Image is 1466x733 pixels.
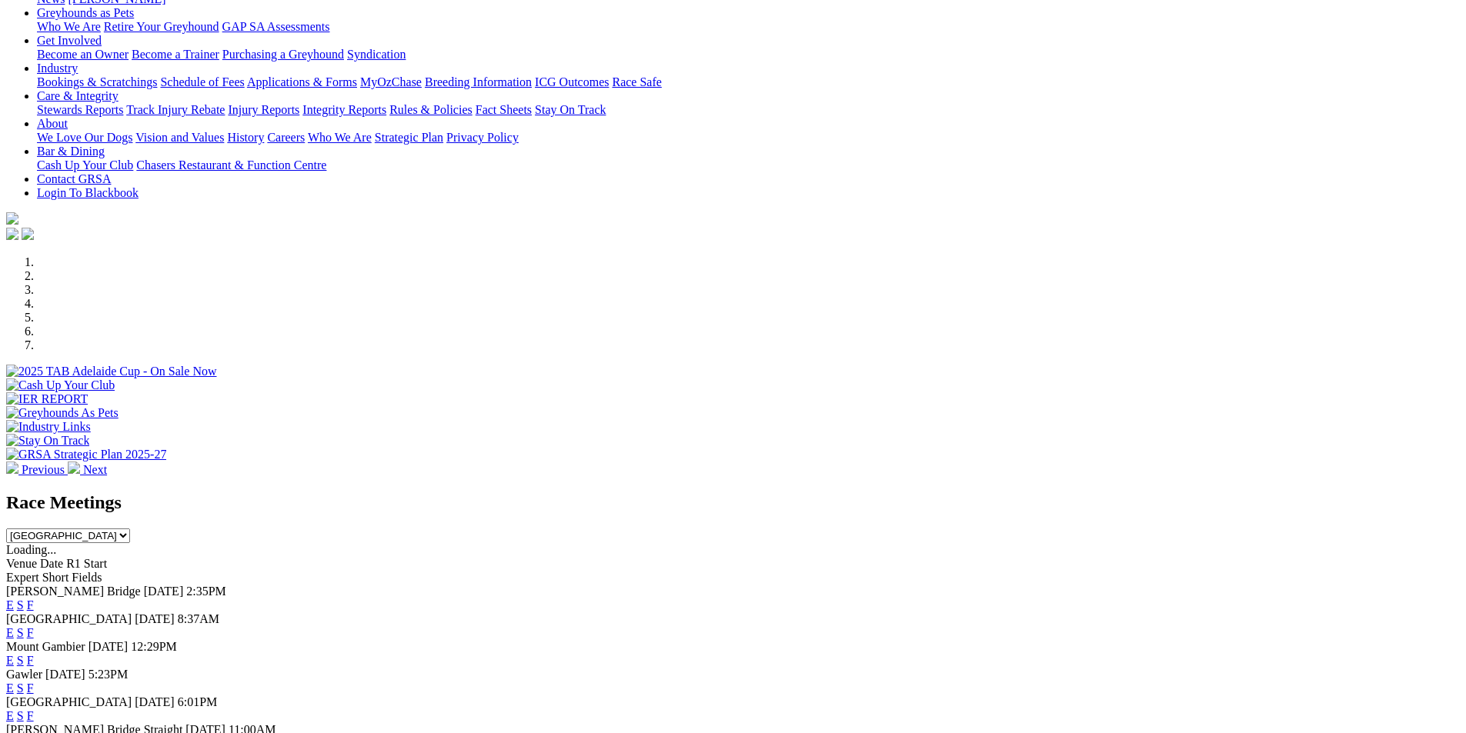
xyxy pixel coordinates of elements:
[6,585,141,598] span: [PERSON_NAME] Bridge
[186,585,226,598] span: 2:35PM
[37,172,111,185] a: Contact GRSA
[6,378,115,392] img: Cash Up Your Club
[136,158,326,172] a: Chasers Restaurant & Function Centre
[135,131,224,144] a: Vision and Values
[6,406,119,420] img: Greyhounds As Pets
[476,103,532,116] a: Fact Sheets
[37,75,157,88] a: Bookings & Scratchings
[132,48,219,61] a: Become a Trainer
[178,612,219,625] span: 8:37AM
[6,434,89,448] img: Stay On Track
[6,681,14,695] a: E
[27,598,34,611] a: F
[27,709,34,722] a: F
[612,75,661,88] a: Race Safe
[37,117,68,130] a: About
[37,6,134,19] a: Greyhounds as Pets
[446,131,519,144] a: Privacy Policy
[72,571,102,584] span: Fields
[37,89,119,102] a: Care & Integrity
[6,626,14,639] a: E
[178,695,218,708] span: 6:01PM
[6,492,1460,513] h2: Race Meetings
[6,571,39,584] span: Expert
[135,695,175,708] span: [DATE]
[6,448,166,461] img: GRSA Strategic Plan 2025-27
[535,103,606,116] a: Stay On Track
[37,62,78,75] a: Industry
[37,103,123,116] a: Stewards Reports
[27,681,34,695] a: F
[22,463,65,476] span: Previous
[135,612,175,625] span: [DATE]
[222,48,344,61] a: Purchasing a Greyhound
[6,668,42,681] span: Gawler
[6,543,56,556] span: Loading...
[247,75,357,88] a: Applications & Forms
[222,20,330,33] a: GAP SA Assessments
[37,131,132,144] a: We Love Our Dogs
[228,103,299,116] a: Injury Reports
[17,681,24,695] a: S
[37,48,129,61] a: Become an Owner
[375,131,443,144] a: Strategic Plan
[144,585,184,598] span: [DATE]
[6,212,18,225] img: logo-grsa-white.png
[6,392,88,406] img: IER REPORT
[6,463,68,476] a: Previous
[68,463,107,476] a: Next
[88,640,129,653] span: [DATE]
[37,34,102,47] a: Get Involved
[6,461,18,474] img: chevron-left-pager-white.svg
[42,571,69,584] span: Short
[6,420,91,434] img: Industry Links
[6,228,18,240] img: facebook.svg
[126,103,225,116] a: Track Injury Rebate
[6,695,132,708] span: [GEOGRAPHIC_DATA]
[37,186,139,199] a: Login To Blackbook
[27,626,34,639] a: F
[68,461,80,474] img: chevron-right-pager-white.svg
[6,709,14,722] a: E
[37,131,1460,145] div: About
[37,20,1460,34] div: Greyhounds as Pets
[347,48,406,61] a: Syndication
[104,20,219,33] a: Retire Your Greyhound
[227,131,264,144] a: History
[83,463,107,476] span: Next
[6,598,14,611] a: E
[37,75,1460,89] div: Industry
[40,557,63,570] span: Date
[66,557,107,570] span: R1 Start
[267,131,305,144] a: Careers
[6,557,37,570] span: Venue
[6,640,85,653] span: Mount Gambier
[308,131,372,144] a: Who We Are
[389,103,473,116] a: Rules & Policies
[37,158,1460,172] div: Bar & Dining
[37,20,101,33] a: Who We Are
[37,145,105,158] a: Bar & Dining
[131,640,177,653] span: 12:29PM
[360,75,422,88] a: MyOzChase
[37,103,1460,117] div: Care & Integrity
[37,158,133,172] a: Cash Up Your Club
[88,668,129,681] span: 5:23PM
[17,598,24,611] a: S
[6,654,14,667] a: E
[6,612,132,625] span: [GEOGRAPHIC_DATA]
[160,75,244,88] a: Schedule of Fees
[425,75,532,88] a: Breeding Information
[6,365,217,378] img: 2025 TAB Adelaide Cup - On Sale Now
[17,654,24,667] a: S
[535,75,609,88] a: ICG Outcomes
[17,709,24,722] a: S
[17,626,24,639] a: S
[37,48,1460,62] div: Get Involved
[27,654,34,667] a: F
[45,668,85,681] span: [DATE]
[22,228,34,240] img: twitter.svg
[302,103,386,116] a: Integrity Reports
